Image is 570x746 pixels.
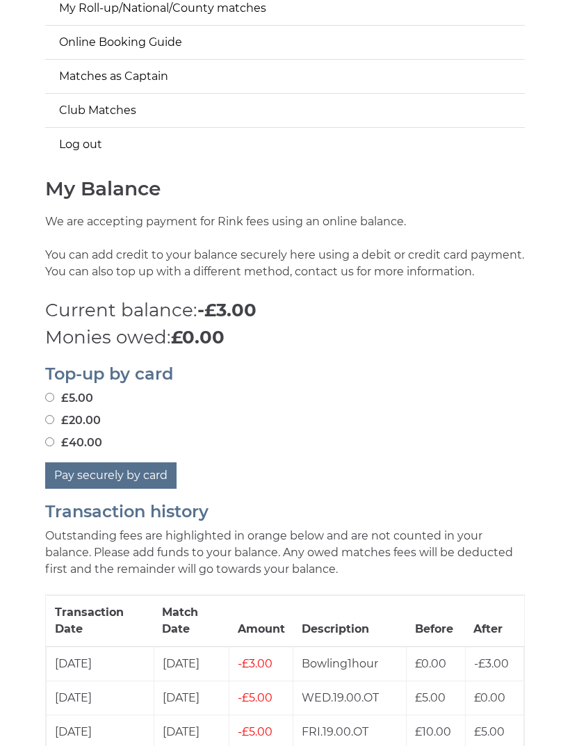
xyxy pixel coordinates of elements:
[45,60,525,93] a: Matches as Captain
[45,393,54,402] input: £5.00
[45,503,525,521] h2: Transaction history
[45,415,54,424] input: £20.00
[154,647,229,681] td: [DATE]
[293,681,407,715] td: WED.19.00.OT
[45,324,525,351] p: Monies owed:
[45,390,93,407] label: £5.00
[45,178,525,200] h1: My Balance
[47,681,154,715] td: [DATE]
[154,681,229,715] td: [DATE]
[154,596,229,647] th: Match Date
[238,657,272,670] span: £3.00
[415,657,446,670] span: £0.00
[45,213,525,297] p: We are accepting payment for Rink fees using an online balance. You can add credit to your balanc...
[474,725,505,738] span: £5.00
[238,691,272,704] span: £5.00
[45,462,177,489] button: Pay securely by card
[45,94,525,127] a: Club Matches
[45,528,525,578] p: Outstanding fees are highlighted in orange below and are not counted in your balance. Please add ...
[45,26,525,59] a: Online Booking Guide
[45,297,525,324] p: Current balance:
[474,691,505,704] span: £0.00
[45,128,525,161] a: Log out
[45,365,525,383] h2: Top-up by card
[415,725,451,738] span: £10.00
[229,596,293,647] th: Amount
[45,435,102,451] label: £40.00
[45,412,101,429] label: £20.00
[45,437,54,446] input: £40.00
[238,725,272,738] span: £5.00
[171,326,225,348] strong: £0.00
[47,596,154,647] th: Transaction Date
[293,647,407,681] td: Bowling1hour
[415,691,446,704] span: £5.00
[293,596,407,647] th: Description
[465,596,523,647] th: After
[474,657,509,670] span: -£3.00
[407,596,465,647] th: Before
[197,299,256,321] strong: -£3.00
[47,647,154,681] td: [DATE]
